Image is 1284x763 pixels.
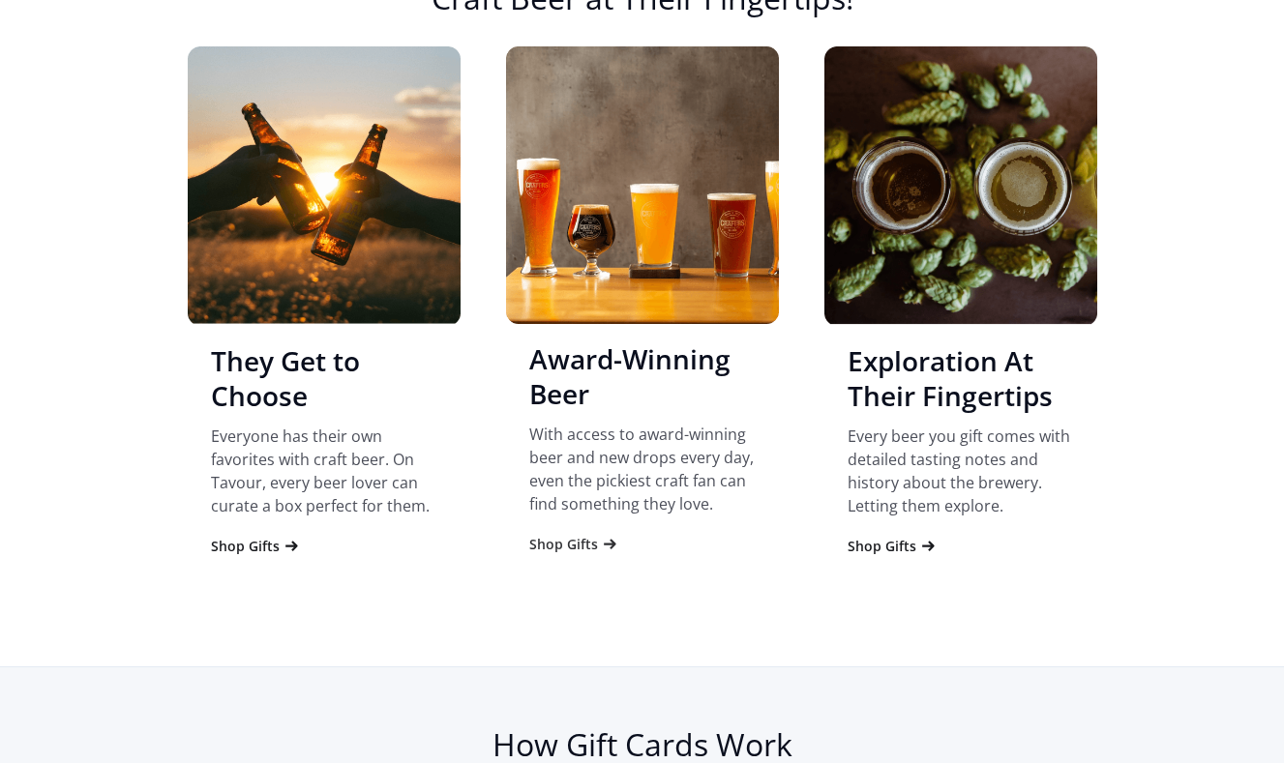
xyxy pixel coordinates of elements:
div: Shop Gifts [529,535,598,554]
div: 2 of 4 [506,46,779,573]
div: 3 of 4 [824,46,1097,575]
div: 1 of 4 [188,46,461,575]
p: Everyone has their own favorites with craft beer. On Tavour, every beer lover can curate a box pe... [211,425,437,517]
h3: Award-Winning Beer [529,341,756,411]
a: Shop Gifts [848,537,938,556]
a: Shop Gifts [529,535,619,554]
div: Shop Gifts [211,537,280,556]
div: Shop Gifts [848,537,916,556]
p: Every beer you gift comes with detailed tasting notes and history about the brewery. Letting them... [848,425,1074,517]
div: carousel [188,46,1097,637]
a: Shop Gifts [211,537,301,556]
h3: They Get to Choose [211,343,437,413]
p: With access to award-winning beer and new drops every day, even the pickiest craft fan can find s... [529,423,756,515]
h3: Exploration At Their Fingertips [848,343,1074,413]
